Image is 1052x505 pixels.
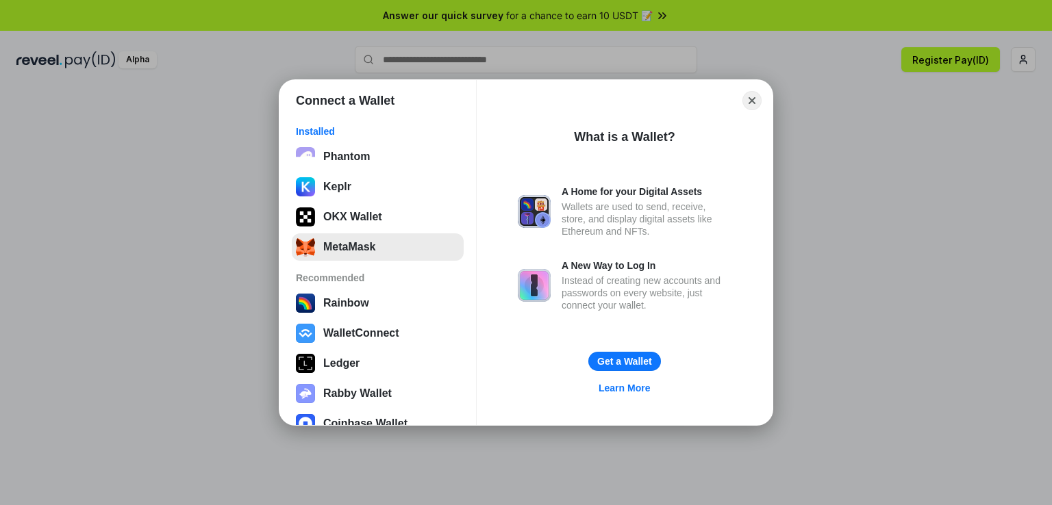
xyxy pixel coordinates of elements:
[323,241,375,253] div: MetaMask
[296,272,460,284] div: Recommended
[296,324,315,343] img: svg+xml,%3Csvg%20width%3D%2228%22%20height%3D%2228%22%20viewBox%3D%220%200%2028%2028%22%20fill%3D...
[296,237,315,257] img: svg+xml;base64,PHN2ZyB3aWR0aD0iMzUiIGhlaWdodD0iMzQiIHZpZXdCb3g9IjAgMCAzNSAzNCIgZmlsbD0ibm9uZSIgeG...
[296,207,315,226] img: 5VZ71FV6L7PA3gg3tXrdQ+DgLhC+75Wq3no69P3MC0NFQpx2lL04Ql9gHK1bRDjsSBIvScBnDTk1WrlGIZBorIDEYJj+rhdgn...
[323,181,351,193] div: Keplr
[562,259,731,272] div: A New Way to Log In
[292,203,464,231] button: OKX Wallet
[292,350,464,377] button: Ledger
[562,200,731,237] div: Wallets are used to send, receive, store, and display digital assets like Ethereum and NFTs.
[292,173,464,200] button: Keplr
[296,92,394,109] h1: Connect a Wallet
[574,129,675,145] div: What is a Wallet?
[296,147,315,166] img: epq2vO3P5aLWl15yRS7Q49p1fHTx2Sgh99jU3kfXv7cnPATIVQHAx5oQs66JWv3SWEjHOsb3kKgmE5WNBxBId7C8gm8wEgOvz...
[292,143,464,170] button: Phantom
[323,151,370,163] div: Phantom
[296,177,315,196] img: ByMCUfJCc2WaAAAAAElFTkSuQmCC
[597,355,652,367] div: Get a Wallet
[323,211,382,223] div: OKX Wallet
[296,414,315,433] img: svg+xml,%3Csvg%20width%3D%2228%22%20height%3D%2228%22%20viewBox%3D%220%200%2028%2028%22%20fill%3D...
[518,269,551,302] img: svg+xml,%3Csvg%20xmlns%3D%22http%3A%2F%2Fwww.w3.org%2F2000%2Fsvg%22%20fill%3D%22none%22%20viewBox...
[323,297,369,309] div: Rainbow
[562,274,731,311] div: Instead of creating new accounts and passwords on every website, just connect your wallet.
[323,417,408,430] div: Coinbase Wallet
[292,289,464,317] button: Rainbow
[292,320,464,347] button: WalletConnect
[599,382,650,394] div: Learn More
[323,387,392,400] div: Rabby Wallet
[296,294,315,313] img: svg+xml,%3Csvg%20width%3D%22120%22%20height%3D%22120%22%20viewBox%3D%220%200%20120%20120%22%20fil...
[323,357,360,370] div: Ledger
[323,327,399,339] div: WalletConnect
[296,384,315,403] img: svg+xml,%3Csvg%20xmlns%3D%22http%3A%2F%2Fwww.w3.org%2F2000%2Fsvg%22%20fill%3D%22none%22%20viewBox...
[562,185,731,198] div: A Home for your Digital Assets
[588,352,661,371] button: Get a Wallet
[590,379,658,397] a: Learn More
[296,125,460,138] div: Installed
[292,380,464,407] button: Rabby Wallet
[518,195,551,228] img: svg+xml,%3Csvg%20xmlns%3D%22http%3A%2F%2Fwww.w3.org%2F2000%2Fsvg%22%20fill%3D%22none%22%20viewBox...
[296,354,315,373] img: svg+xml,%3Csvg%20xmlns%3D%22http%3A%2F%2Fwww.w3.org%2F2000%2Fsvg%22%20width%3D%2228%22%20height%3...
[742,91,762,110] button: Close
[292,410,464,437] button: Coinbase Wallet
[292,233,464,261] button: MetaMask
